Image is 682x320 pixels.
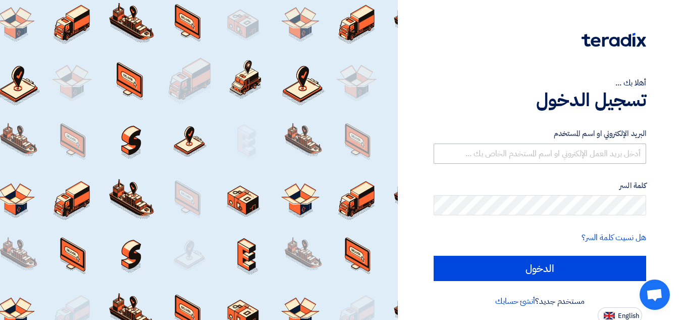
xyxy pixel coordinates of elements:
[434,295,646,307] div: مستخدم جديد؟
[434,77,646,89] div: أهلا بك ...
[495,295,535,307] a: أنشئ حسابك
[582,33,646,47] img: Teradix logo
[434,89,646,111] h1: تسجيل الدخول
[604,312,615,319] img: en-US.png
[434,180,646,192] label: كلمة السر
[640,280,670,310] div: دردشة مفتوحة
[618,312,639,319] span: English
[434,256,646,281] input: الدخول
[582,232,646,244] a: هل نسيت كلمة السر؟
[434,144,646,164] input: أدخل بريد العمل الإلكتروني او اسم المستخدم الخاص بك ...
[434,128,646,140] label: البريد الإلكتروني او اسم المستخدم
